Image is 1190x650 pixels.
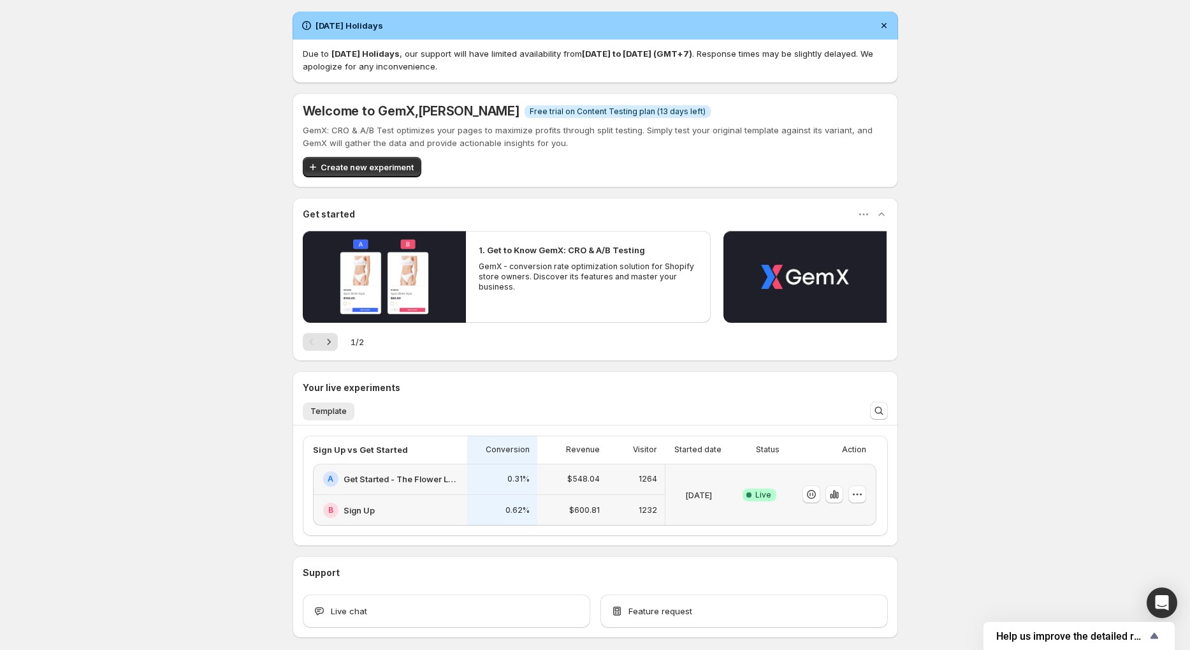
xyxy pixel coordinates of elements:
div: Open Intercom Messenger [1147,587,1177,618]
p: Revenue [566,445,600,455]
h5: Welcome to GemX [303,103,519,119]
h2: Get Started - The Flower Letters [344,473,460,485]
button: Show survey - Help us improve the detailed report for A/B campaigns [996,628,1162,644]
span: Create new experiment [321,161,414,174]
p: 1232 [639,505,657,515]
nav: Pagination [303,333,338,351]
p: [DATE] [685,489,712,501]
p: Conversion [486,445,530,455]
span: Feature request [628,605,692,617]
h3: Your live experiments [303,381,400,394]
h2: [DATE] Holidays [316,19,383,32]
h3: Get started [303,208,355,221]
h2: 1. Get to Know GemX: CRO & A/B Testing [479,244,645,256]
h2: Sign Up [344,504,375,517]
strong: [DATE] to [DATE] (GMT+7) [582,48,692,59]
span: Free trial on Content Testing plan (13 days left) [530,107,706,117]
p: GemX: CRO & A/B Test optimizes your pages to maximize profits through split testing. Simply test ... [303,124,888,149]
button: Play video [723,231,887,323]
p: $600.81 [569,505,600,515]
span: 1 / 2 [351,336,364,348]
span: Live [755,490,771,500]
p: 0.31% [507,474,530,484]
h2: B [328,505,333,515]
h3: Support [303,566,340,579]
p: Action [842,445,866,455]
p: Due to , our support will have limited availability from . Response times may be slightly delayed... [303,47,888,73]
p: 1264 [639,474,657,484]
button: Play video [303,231,466,323]
p: Status [756,445,780,455]
p: Visitor [633,445,657,455]
p: Sign Up vs Get Started [313,443,408,456]
button: Next [320,333,338,351]
span: Live chat [331,605,367,617]
span: , [PERSON_NAME] [415,103,519,119]
button: Search and filter results [870,402,888,420]
p: 0.62% [505,505,530,515]
p: Started date [674,445,722,455]
h2: A [328,474,333,484]
button: Create new experiment [303,157,421,177]
p: $548.04 [567,474,600,484]
button: Dismiss notification [875,17,893,34]
strong: [DATE] Holidays [331,48,400,59]
p: GemX - conversion rate optimization solution for Shopify store owners. Discover its features and ... [479,262,698,292]
span: Help us improve the detailed report for A/B campaigns [996,630,1147,642]
span: Template [310,406,347,417]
